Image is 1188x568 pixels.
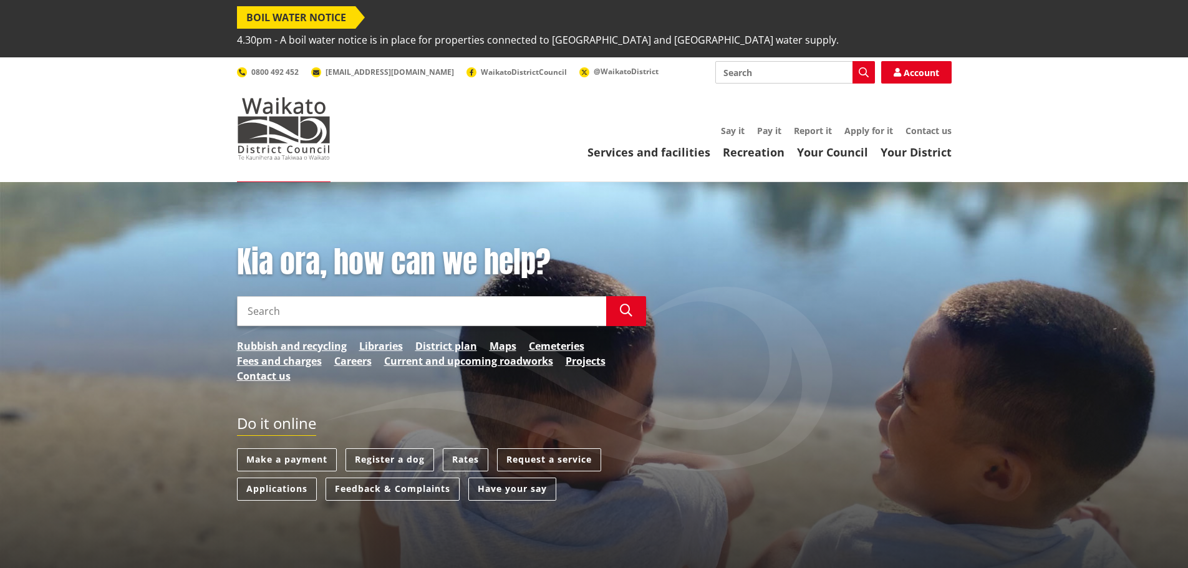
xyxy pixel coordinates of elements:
[251,67,299,77] span: 0800 492 452
[237,67,299,77] a: 0800 492 452
[594,66,659,77] span: @WaikatoDistrict
[566,354,606,368] a: Projects
[905,125,952,137] a: Contact us
[715,61,875,84] input: Search input
[497,448,601,471] a: Request a service
[237,29,839,51] span: 4.30pm - A boil water notice is in place for properties connected to [GEOGRAPHIC_DATA] and [GEOGR...
[237,415,316,436] h2: Do it online
[757,125,781,137] a: Pay it
[881,145,952,160] a: Your District
[490,339,516,354] a: Maps
[237,339,347,354] a: Rubbish and recycling
[237,354,322,368] a: Fees and charges
[797,145,868,160] a: Your Council
[359,339,403,354] a: Libraries
[237,97,331,160] img: Waikato District Council - Te Kaunihera aa Takiwaa o Waikato
[384,354,553,368] a: Current and upcoming roadworks
[415,339,477,354] a: District plan
[844,125,893,137] a: Apply for it
[237,6,355,29] span: BOIL WATER NOTICE
[466,67,567,77] a: WaikatoDistrictCouncil
[721,125,745,137] a: Say it
[345,448,434,471] a: Register a dog
[326,67,454,77] span: [EMAIL_ADDRESS][DOMAIN_NAME]
[579,66,659,77] a: @WaikatoDistrict
[481,67,567,77] span: WaikatoDistrictCouncil
[311,67,454,77] a: [EMAIL_ADDRESS][DOMAIN_NAME]
[529,339,584,354] a: Cemeteries
[443,448,488,471] a: Rates
[794,125,832,137] a: Report it
[468,478,556,501] a: Have your say
[237,448,337,471] a: Make a payment
[334,354,372,368] a: Careers
[326,478,460,501] a: Feedback & Complaints
[237,296,606,326] input: Search input
[237,244,646,281] h1: Kia ora, how can we help?
[723,145,785,160] a: Recreation
[881,61,952,84] a: Account
[587,145,710,160] a: Services and facilities
[237,478,317,501] a: Applications
[237,368,291,383] a: Contact us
